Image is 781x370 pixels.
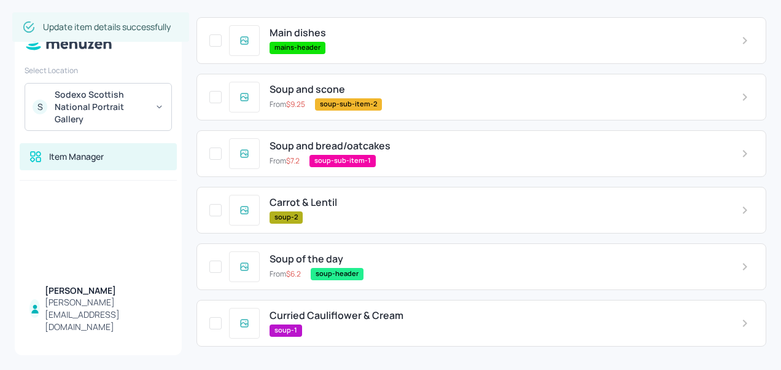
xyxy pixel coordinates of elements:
p: From [270,155,300,167]
span: soup-2 [270,212,303,222]
p: From [270,99,305,110]
span: Soup and scone [270,84,345,95]
div: [PERSON_NAME] [45,285,167,297]
div: Sodexo Scottish National Portrait Gallery [55,89,147,125]
span: soup-sub-item-2 [315,99,382,109]
span: $ 7.2 [286,155,300,166]
p: From [270,269,301,280]
span: Soup of the day [270,253,343,265]
div: S [33,100,47,114]
span: Soup and bread/oatcakes [270,140,390,152]
span: soup-sub-item-1 [309,155,376,166]
span: soup-header [311,269,363,279]
div: Item Manager [49,151,104,163]
span: Main dishes [270,27,326,39]
span: $ 9.25 [286,99,305,109]
span: $ 6.2 [286,269,301,279]
div: Update item details successfully [43,16,171,38]
div: Select Location [25,65,172,76]
span: Carrot & Lentil [270,197,337,208]
span: soup-1 [270,325,302,336]
span: mains-header [270,42,325,53]
div: [PERSON_NAME][EMAIL_ADDRESS][DOMAIN_NAME] [45,296,167,333]
span: Curried Cauliflower & Cream [270,310,403,321]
